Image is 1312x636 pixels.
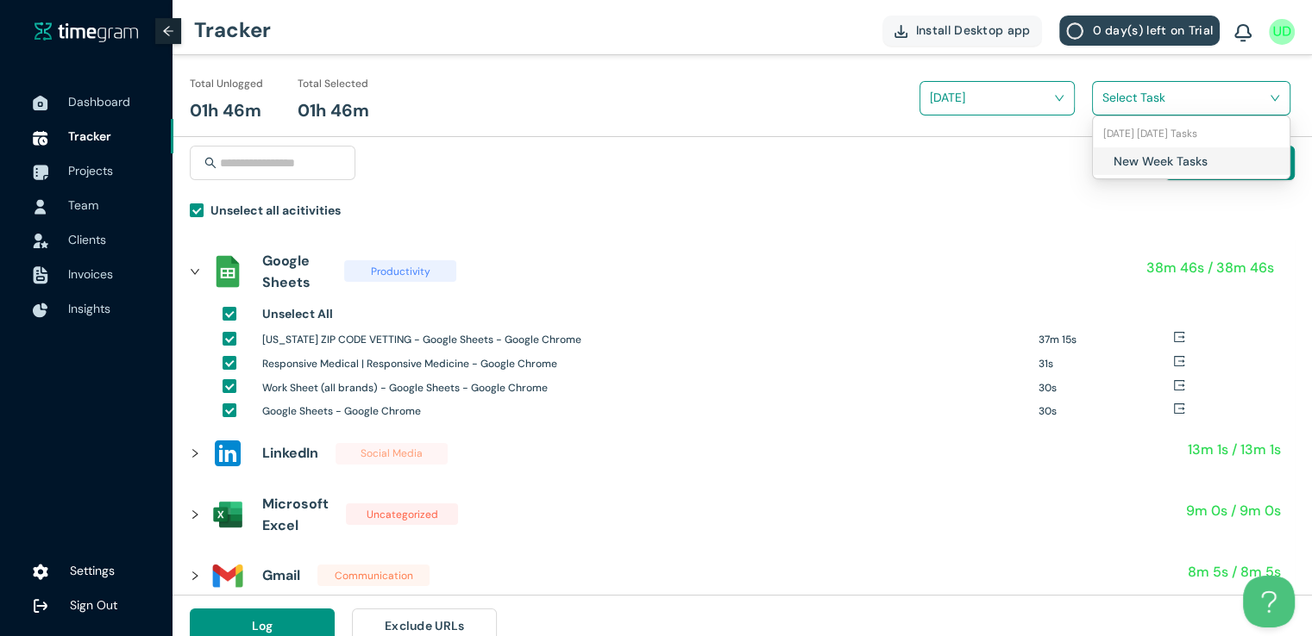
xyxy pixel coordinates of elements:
span: Install Desktop app [916,21,1031,40]
span: Social Media [336,443,448,465]
h1: 31s [1039,356,1173,372]
span: Settings [70,563,115,578]
span: Tracker [68,128,111,144]
span: Sign Out [70,597,117,613]
span: Projects [68,163,113,178]
span: Dashboard [68,94,130,109]
h1: [US_STATE] ZIP CODE VETTING - Google Sheets - Google Chrome [262,332,1026,348]
span: right [190,266,200,277]
img: DownloadApp [895,25,907,38]
span: 0 day(s) left on Trial [1092,21,1213,40]
span: Insights [68,301,110,316]
img: assets%2Ficons%2Flinkedin_updated.svg [210,436,245,471]
span: export [1173,379,1185,391]
img: assets%2Ficons%2Ficons8-microsoft-excel-2019-240.png [210,497,245,532]
span: Uncategorized [346,503,458,525]
img: InvoiceIcon [33,266,48,284]
span: Clients [68,232,106,247]
h1: Microsoft Excel [262,493,329,536]
img: UserIcon [33,199,48,215]
span: right [190,509,200,520]
span: Log [252,616,273,635]
h1: 9m 0s / 9m 0s [1186,500,1281,521]
span: Exclude URLs [385,616,465,635]
img: assets%2Ficons%2Fsheets_official.png [210,254,245,289]
h1: LinkedIn [262,442,318,464]
span: right [190,571,200,581]
h1: Google Sheets - Google Chrome [262,403,1026,420]
img: settings.78e04af822cf15d41b38c81147b09f22.svg [33,564,48,581]
span: Team [68,197,98,213]
h1: 30s [1039,380,1173,396]
span: right [190,448,200,458]
h1: 01h 46m [298,97,369,124]
span: export [1173,331,1185,343]
iframe: Toggle Customer Support [1243,576,1295,627]
button: Install Desktop app [882,16,1043,46]
span: export [1173,402,1185,415]
img: assets%2Ficons%2Ficons8-gmail-240.png [210,558,245,593]
div: 11-08-2025 Monday Tasks [1093,120,1290,147]
img: DashboardIcon [33,96,48,111]
h1: Work Sheet (all brands) - Google Sheets - Google Chrome [262,380,1026,396]
h1: Unselect All [262,304,333,323]
h1: Responsive Medical | Responsive Medicine - Google Chrome [262,356,1026,372]
h1: Unselect all acitivities [210,201,341,220]
img: ProjectIcon [33,165,48,180]
img: InvoiceIcon [33,234,48,248]
img: logOut.ca60ddd252d7bab9102ea2608abe0238.svg [33,598,48,614]
h1: Total Selected [298,76,368,92]
h1: 13m 1s / 13m 1s [1188,439,1281,460]
img: TimeTrackerIcon [33,130,48,146]
span: export [1173,355,1185,367]
span: arrow-left [162,25,174,37]
img: InsightsIcon [33,302,48,318]
button: 0 day(s) left on Trial [1059,16,1220,46]
img: UserIcon [1269,19,1295,45]
span: Communication [317,564,430,586]
h1: 8m 5s / 8m 5s [1188,561,1281,583]
a: timegram [35,21,138,42]
span: Productivity [344,260,456,282]
img: BellIcon [1234,24,1252,43]
h1: 01h 46m [190,97,261,124]
h1: Total Unlogged [190,76,263,92]
h1: Gmail [262,564,300,586]
h1: Tracker [194,4,271,56]
span: search [204,157,217,169]
h1: 30s [1039,403,1173,420]
h1: Google Sheets [262,250,327,293]
h1: 37m 15s [1039,332,1173,348]
h1: 38m 46s / 38m 46s [1146,257,1274,278]
img: timegram [35,22,138,42]
span: Invoices [68,266,113,282]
